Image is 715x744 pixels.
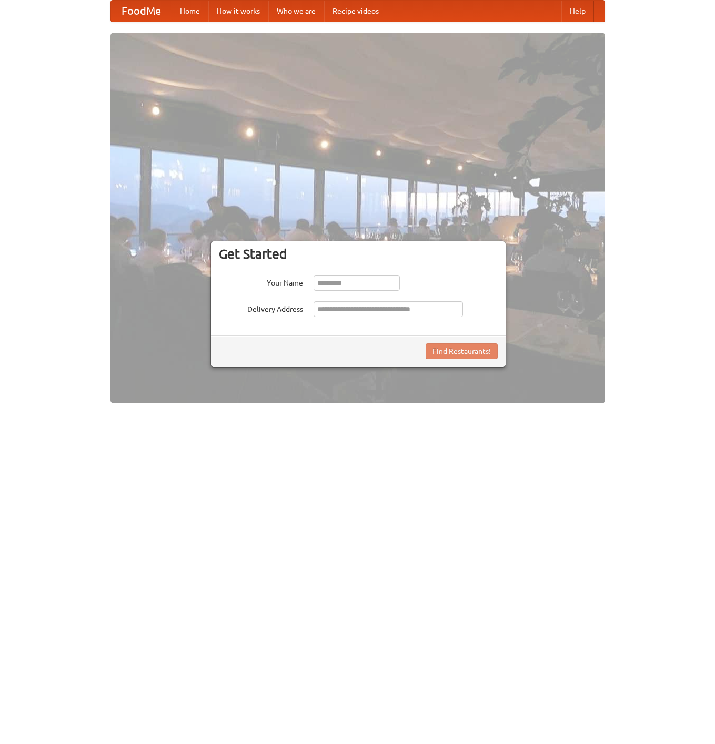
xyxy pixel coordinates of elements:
[324,1,387,22] a: Recipe videos
[111,1,172,22] a: FoodMe
[172,1,208,22] a: Home
[219,301,303,314] label: Delivery Address
[219,275,303,288] label: Your Name
[219,246,498,262] h3: Get Started
[208,1,268,22] a: How it works
[268,1,324,22] a: Who we are
[426,343,498,359] button: Find Restaurants!
[561,1,594,22] a: Help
